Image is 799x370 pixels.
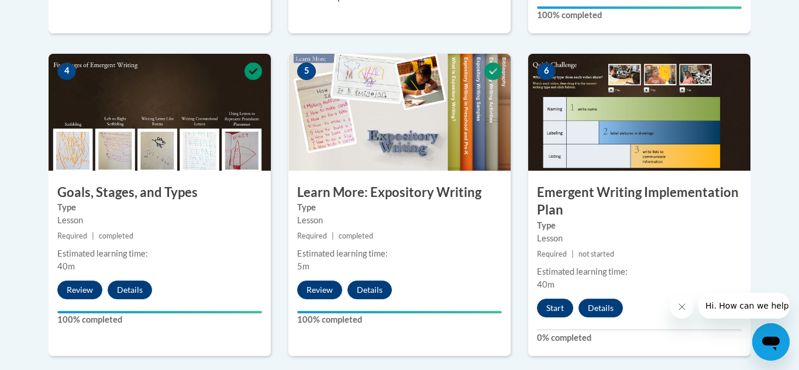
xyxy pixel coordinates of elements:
[670,295,694,319] iframe: Close message
[578,299,623,317] button: Details
[297,63,316,80] span: 5
[297,214,502,227] div: Lesson
[57,63,76,80] span: 4
[537,9,742,22] label: 100% completed
[57,231,87,240] span: Required
[698,293,790,319] iframe: Message from company
[537,265,742,278] div: Estimated learning time:
[57,201,262,214] label: Type
[57,281,102,299] button: Review
[537,6,742,9] div: Your progress
[49,54,271,171] img: Course Image
[297,247,502,260] div: Estimated learning time:
[57,311,262,313] div: Your progress
[537,232,742,245] div: Lesson
[57,313,262,326] label: 100% completed
[571,250,574,258] span: |
[297,311,502,313] div: Your progress
[528,54,750,171] img: Course Image
[332,231,334,240] span: |
[49,184,271,202] h3: Goals, Stages, and Types
[297,281,342,299] button: Review
[297,313,502,326] label: 100% completed
[752,323,790,361] iframe: Button to launch messaging window
[57,214,262,227] div: Lesson
[339,231,373,240] span: completed
[57,261,75,271] span: 40m
[537,299,573,317] button: Start
[297,261,309,271] span: 5m
[578,250,614,258] span: not started
[92,231,94,240] span: |
[347,281,392,299] button: Details
[108,281,152,299] button: Details
[99,231,133,240] span: completed
[537,331,742,344] label: 0% completed
[537,63,556,80] span: 6
[537,250,567,258] span: Required
[297,201,502,214] label: Type
[57,247,262,260] div: Estimated learning time:
[537,279,555,289] span: 40m
[288,54,511,171] img: Course Image
[297,231,327,240] span: Required
[537,219,742,232] label: Type
[7,8,95,18] span: Hi. How can we help?
[288,184,511,202] h3: Learn More: Expository Writing
[528,184,750,220] h3: Emergent Writing Implementation Plan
